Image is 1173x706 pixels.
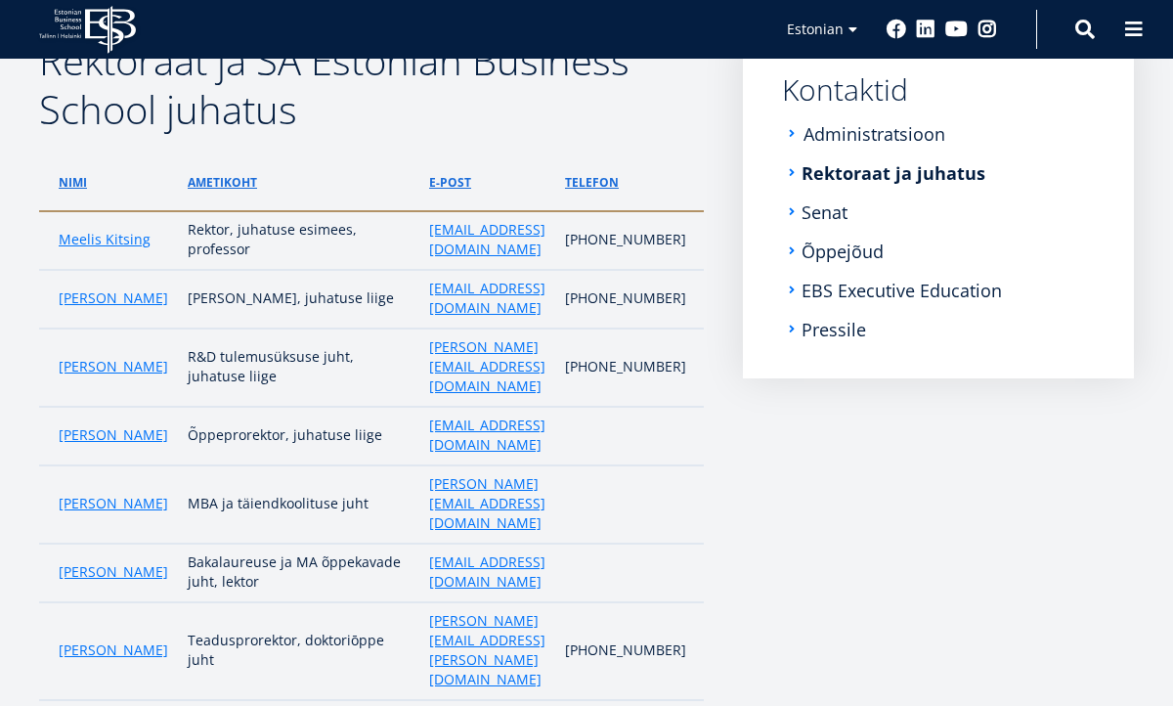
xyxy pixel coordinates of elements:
[429,337,545,396] a: [PERSON_NAME][EMAIL_ADDRESS][DOMAIN_NAME]
[429,474,545,533] a: [PERSON_NAME][EMAIL_ADDRESS][DOMAIN_NAME]
[178,602,419,700] td: Teadusprorektor, doktoriōppe juht
[429,416,545,455] a: [EMAIL_ADDRESS][DOMAIN_NAME]
[429,220,545,259] a: [EMAIL_ADDRESS][DOMAIN_NAME]
[782,75,1095,105] a: Kontaktid
[178,407,419,465] td: Õppeprorektor, juhatuse liige
[802,242,884,261] a: Õppejõud
[188,173,257,193] a: ametikoht
[178,544,419,602] td: Bakalaureuse ja MA õppekavade juht, lektor
[59,494,168,513] a: [PERSON_NAME]
[59,640,168,660] a: [PERSON_NAME]
[565,173,619,193] a: telefon
[804,124,945,144] a: Administratsioon
[39,36,704,134] h2: Rektoraat ja SA Estonian Business School juhatus
[916,20,935,39] a: Linkedin
[59,230,151,249] a: Meelis Kitsing
[59,173,87,193] a: Nimi
[178,465,419,544] td: MBA ja täiendkoolituse juht
[555,329,706,407] td: [PHONE_NUMBER]
[59,357,168,376] a: [PERSON_NAME]
[429,279,545,318] a: [EMAIL_ADDRESS][DOMAIN_NAME]
[802,320,866,339] a: Pressile
[555,270,706,329] td: [PHONE_NUMBER]
[802,163,985,183] a: Rektoraat ja juhatus
[977,20,997,39] a: Instagram
[555,602,706,700] td: [PHONE_NUMBER]
[429,173,471,193] a: e-post
[945,20,968,39] a: Youtube
[59,288,168,308] a: [PERSON_NAME]
[429,611,545,689] a: [PERSON_NAME][EMAIL_ADDRESS][PERSON_NAME][DOMAIN_NAME]
[802,202,847,222] a: Senat
[178,270,419,329] td: [PERSON_NAME], juhatuse liige
[802,281,1002,300] a: EBS Executive Education
[887,20,906,39] a: Facebook
[565,230,686,249] p: [PHONE_NUMBER]
[429,552,545,592] a: [EMAIL_ADDRESS][DOMAIN_NAME]
[59,562,168,582] a: [PERSON_NAME]
[178,329,419,407] td: R&D tulemusüksuse juht, juhatuse liige
[59,425,168,445] a: [PERSON_NAME]
[188,220,410,259] p: Rektor, juhatuse esimees, professor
